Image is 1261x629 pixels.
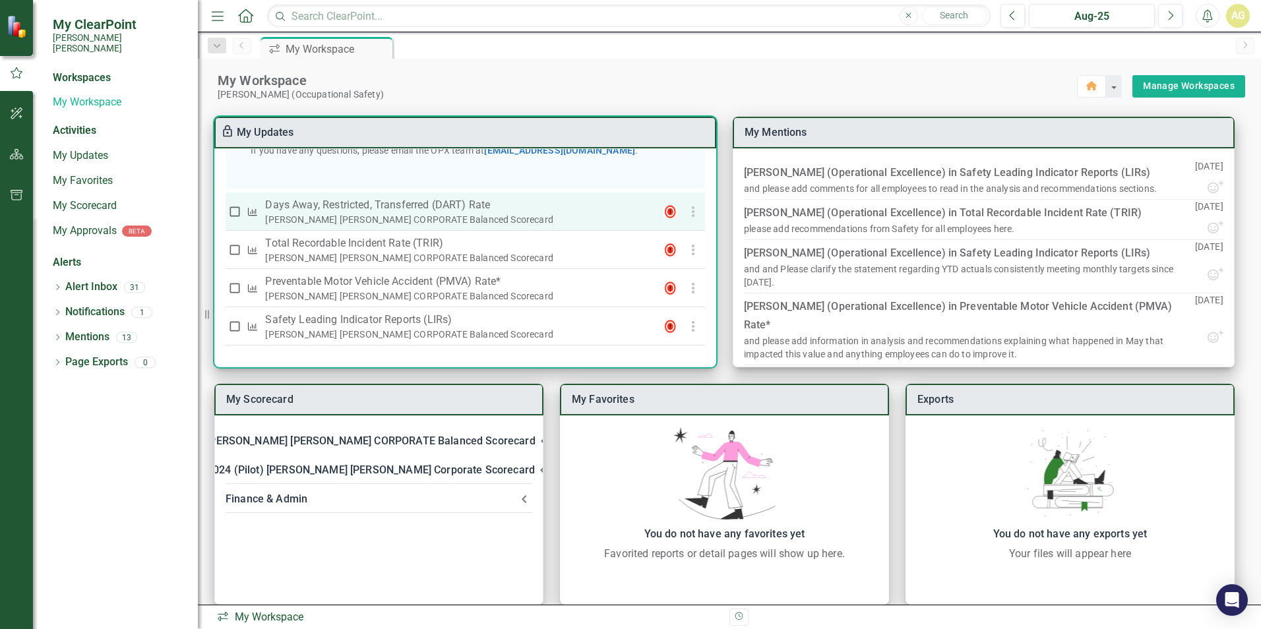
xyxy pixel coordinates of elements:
[265,289,648,303] div: [PERSON_NAME] [PERSON_NAME] CORPORATE Balanced Scorecard
[572,393,634,405] a: My Favorites
[53,95,185,110] a: My Workspace
[960,166,1150,179] a: Safety Leading Indicator Reports (LIRs)
[53,224,117,239] a: My Approvals
[1195,160,1223,179] p: [DATE]
[286,41,389,57] div: My Workspace
[65,305,125,320] a: Notifications
[1226,4,1250,28] button: AG
[1195,200,1223,220] p: [DATE]
[221,125,237,140] div: To enable drag & drop and resizing, please duplicate this workspace from “Manage Workspaces”
[1143,78,1235,94] a: Manage Workspaces
[567,525,882,543] div: You do not have any favorites yet
[7,15,30,38] img: ClearPoint Strategy
[226,490,516,508] div: Finance & Admin
[912,546,1228,562] div: Your files will appear here
[131,307,152,318] div: 1
[226,393,293,405] a: My Scorecard
[744,334,1195,361] div: and please add information in analysis and recommendations explaining what happened in May that i...
[218,72,1077,89] div: My Workspace
[265,312,648,328] p: Safety Leading Indicator Reports (LIRs)
[65,330,109,345] a: Mentions
[215,427,543,456] div: [PERSON_NAME] [PERSON_NAME] CORPORATE Balanced Scorecard
[921,7,987,25] button: Search
[744,164,1150,182] div: [PERSON_NAME] (Operational Excellence) in
[237,126,294,138] a: My Updates
[940,10,968,20] span: Search
[53,198,185,214] a: My Scorecard
[960,206,1142,219] a: Total Recordable Incident Rate (TRIR)
[567,546,882,562] div: Favorited reports or detail pages will show up here.
[1132,75,1245,98] button: Manage Workspaces
[744,182,1157,195] div: and please add comments for all employees to read in the analysis and recommendations sections.
[267,5,991,28] input: Search ClearPoint...
[53,16,185,32] span: My ClearPoint
[116,332,137,343] div: 13
[265,213,648,226] div: [PERSON_NAME] [PERSON_NAME] CORPORATE Balanced Scorecard
[207,461,535,479] div: 2024 (Pilot) [PERSON_NAME] [PERSON_NAME] Corporate Scorecard
[1195,365,1223,392] p: [DATE]
[1216,584,1248,616] div: Open Intercom Messenger
[53,71,111,86] div: Workspaces
[265,274,648,289] p: Preventable Motor Vehicle Accident (PMVA) Rate*
[1195,240,1223,266] p: [DATE]
[960,247,1150,259] a: Safety Leading Indicator Reports (LIRs)
[912,525,1228,543] div: You do not have any exports yet
[744,204,1142,222] div: [PERSON_NAME] (Operational Excellence) in
[1132,75,1245,98] div: split button
[53,255,185,270] div: Alerts
[744,297,1195,334] div: [PERSON_NAME] (Operational Excellence) in
[215,485,543,514] div: Finance & Admin
[484,145,635,156] a: [EMAIL_ADDRESS][DOMAIN_NAME]
[265,235,648,251] p: Total Recordable Incident Rate (TRIR)
[135,357,156,368] div: 0
[1033,9,1150,24] div: Aug-25
[265,197,648,213] p: Days Away, Restricted, Transferred (DART) Rate
[124,282,145,293] div: 31
[53,148,185,164] a: My Updates
[1029,4,1155,28] button: Aug-25
[745,126,807,138] a: My Mentions
[265,328,648,341] div: [PERSON_NAME] [PERSON_NAME] CORPORATE Balanced Scorecard
[744,244,1150,262] div: [PERSON_NAME] (Operational Excellence) in
[744,262,1195,289] div: and and Please clarify the statement regarding YTD actuals consistently meeting monthly targets s...
[53,32,185,54] small: [PERSON_NAME] [PERSON_NAME]
[65,280,117,295] a: Alert Inbox
[1195,293,1223,329] p: [DATE]
[744,222,1015,235] div: please add recommendations from Safety for all employees here.
[65,355,128,370] a: Page Exports
[265,251,648,264] div: [PERSON_NAME] [PERSON_NAME] CORPORATE Balanced Scorecard
[917,393,954,405] a: Exports
[53,173,185,189] a: My Favorites
[218,89,1077,100] div: [PERSON_NAME] (Occupational Safety)
[53,123,185,138] div: Activities
[206,432,535,450] div: [PERSON_NAME] [PERSON_NAME] CORPORATE Balanced Scorecard
[215,456,543,485] div: 2024 (Pilot) [PERSON_NAME] [PERSON_NAME] Corporate Scorecard
[216,610,720,625] div: My Workspace
[251,144,700,157] p: If you have any questions, please email the OPX team at .
[122,225,152,237] div: BETA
